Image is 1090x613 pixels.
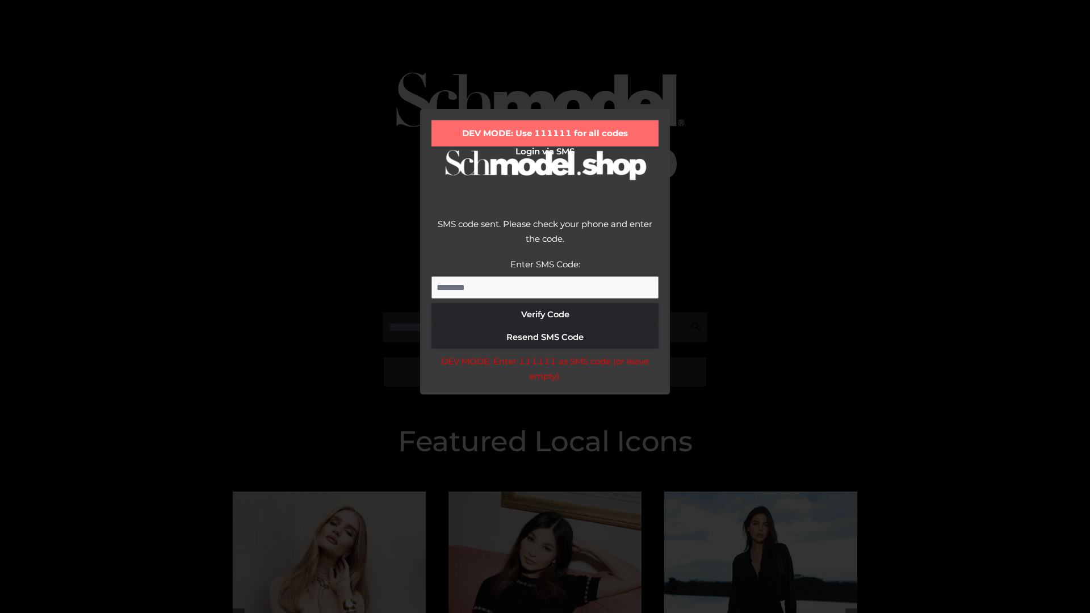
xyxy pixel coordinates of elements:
[431,217,659,257] div: SMS code sent. Please check your phone and enter the code.
[431,354,659,383] div: DEV MODE: Enter 111111 as SMS code (or leave empty).
[510,259,580,270] label: Enter SMS Code:
[431,326,659,349] button: Resend SMS Code
[431,146,659,157] h2: Login via SMS
[431,303,659,326] button: Verify Code
[431,120,659,146] div: DEV MODE: Use 111111 for all codes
